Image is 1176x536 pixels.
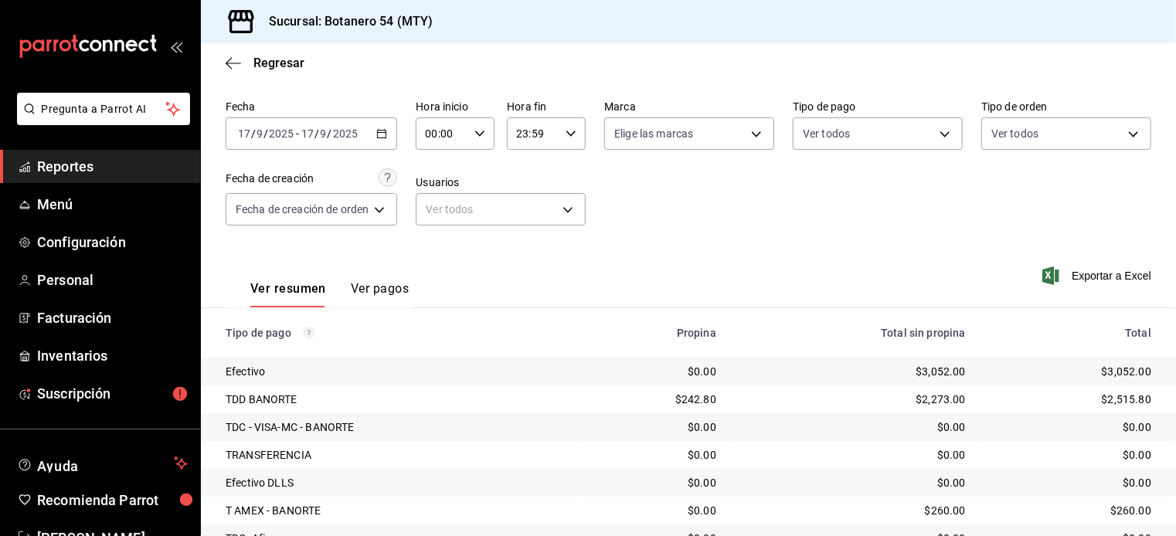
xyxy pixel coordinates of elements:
span: / [251,127,256,140]
div: Efectivo DLLS [226,475,566,490]
div: TDD BANORTE [226,392,566,407]
div: Fecha de creación [226,171,314,187]
div: Propina [591,327,716,339]
div: $3,052.00 [991,364,1151,379]
div: $0.00 [591,475,716,490]
span: Ayuda [37,454,168,473]
span: / [314,127,319,140]
button: Ver pagos [351,281,409,307]
label: Hora fin [507,102,586,113]
span: Configuración [37,232,188,253]
div: Efectivo [226,364,566,379]
label: Hora inicio [416,102,495,113]
div: $0.00 [591,364,716,379]
label: Fecha [226,102,397,113]
span: Ver todos [803,126,850,141]
label: Tipo de orden [981,102,1151,113]
span: Suscripción [37,383,188,404]
div: $0.00 [991,419,1151,435]
a: Pregunta a Parrot AI [11,112,190,128]
div: Total [991,327,1151,339]
div: $0.00 [991,475,1151,490]
div: $260.00 [991,503,1151,518]
div: $242.80 [591,392,716,407]
div: TRANSFERENCIA [226,447,566,463]
h3: Sucursal: Botanero 54 (MTY) [257,12,433,31]
div: Total sin propina [741,327,966,339]
div: $0.00 [741,447,966,463]
span: / [328,127,332,140]
div: $0.00 [591,419,716,435]
input: -- [256,127,263,140]
div: $2,515.80 [991,392,1151,407]
span: Pregunta a Parrot AI [42,101,166,117]
div: TDC - VISA-MC - BANORTE [226,419,566,435]
input: -- [301,127,314,140]
span: Ver todos [991,126,1038,141]
div: $260.00 [741,503,966,518]
div: $2,273.00 [741,392,966,407]
button: Regresar [226,56,304,70]
span: Personal [37,270,188,290]
span: Reportes [37,156,188,177]
div: $0.00 [741,419,966,435]
div: $0.00 [591,447,716,463]
button: open_drawer_menu [170,40,182,53]
input: -- [320,127,328,140]
span: Fecha de creación de orden [236,202,369,217]
svg: Los pagos realizados con Pay y otras terminales son montos brutos. [304,327,314,338]
label: Marca [604,102,774,113]
button: Pregunta a Parrot AI [17,93,190,125]
div: $3,052.00 [741,364,966,379]
div: $0.00 [741,475,966,490]
div: navigation tabs [250,281,409,307]
span: Inventarios [37,345,188,366]
span: Elige las marcas [614,126,693,141]
label: Usuarios [416,178,586,188]
div: Ver todos [416,193,586,226]
div: $0.00 [591,503,716,518]
span: Menú [37,194,188,215]
input: ---- [332,127,359,140]
button: Ver resumen [250,281,326,307]
div: T AMEX - BANORTE [226,503,566,518]
div: $0.00 [991,447,1151,463]
span: Facturación [37,307,188,328]
input: ---- [268,127,294,140]
span: / [263,127,268,140]
input: -- [237,127,251,140]
div: Tipo de pago [226,327,566,339]
span: Regresar [253,56,304,70]
label: Tipo de pago [793,102,963,113]
span: Recomienda Parrot [37,490,188,511]
button: Exportar a Excel [1045,266,1151,285]
span: - [296,127,299,140]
